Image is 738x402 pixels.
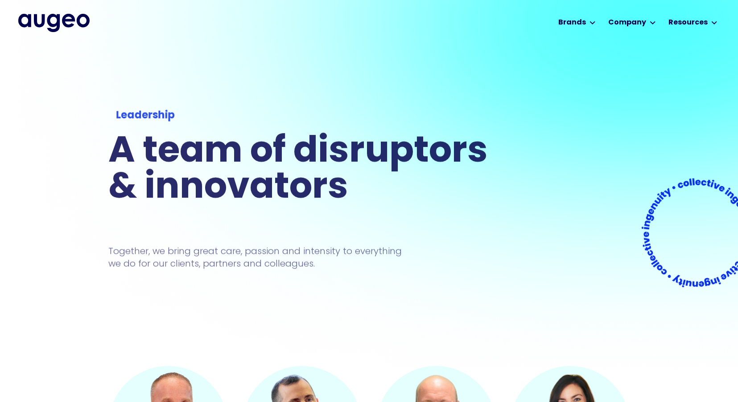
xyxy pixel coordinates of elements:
[108,134,494,207] h1: A team of disruptors & innovators
[18,14,90,32] img: Augeo's full logo in midnight blue.
[18,14,90,32] a: home
[116,108,486,124] div: Leadership
[558,17,586,28] div: Brands
[108,245,415,270] p: Together, we bring great care, passion and intensity to everything we do for our clients, partner...
[668,17,708,28] div: Resources
[608,17,646,28] div: Company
